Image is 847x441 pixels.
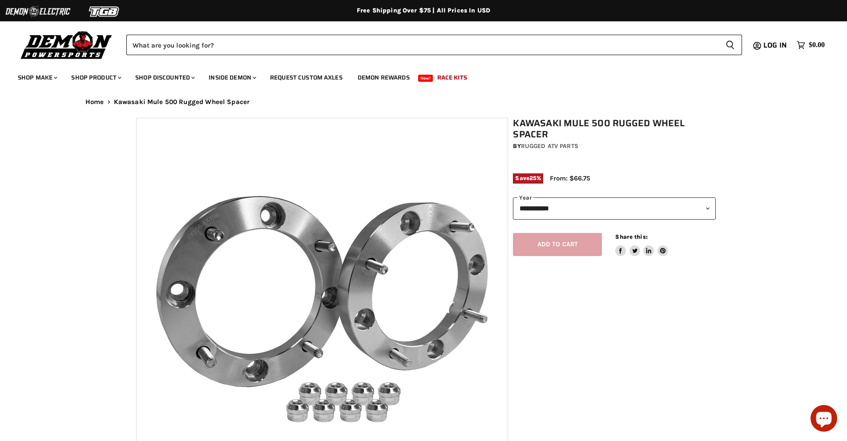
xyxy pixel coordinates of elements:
a: Shop Discounted [129,68,200,87]
span: $0.00 [809,41,825,49]
a: Rugged ATV Parts [521,142,578,150]
a: Demon Rewards [351,68,416,87]
div: by [513,141,716,151]
img: Demon Powersports [18,29,115,60]
input: Search [126,35,718,55]
aside: Share this: [615,233,668,257]
span: Save % [513,173,543,183]
span: Kawasaki Mule 500 Rugged Wheel Spacer [114,98,250,106]
a: Shop Product [65,68,127,87]
a: Inside Demon [202,68,262,87]
a: Shop Make [11,68,63,87]
span: Share this: [615,233,647,240]
a: Request Custom Axles [263,68,349,87]
span: 25 [529,175,536,181]
img: TGB Logo 2 [71,3,138,20]
a: $0.00 [792,39,829,52]
h1: Kawasaki Mule 500 Rugged Wheel Spacer [513,118,716,140]
a: Home [85,98,104,106]
span: Log in [763,40,787,51]
button: Search [718,35,742,55]
ul: Main menu [11,65,823,87]
nav: Breadcrumbs [68,98,779,106]
inbox-online-store-chat: Shopify online store chat [808,405,840,434]
span: From: $66.75 [550,174,590,182]
div: Free Shipping Over $75 | All Prices In USD [68,7,779,15]
img: Demon Electric Logo 2 [4,3,71,20]
a: Log in [759,41,792,49]
a: Race Kits [431,68,474,87]
form: Product [126,35,742,55]
select: year [513,197,716,219]
span: New! [418,75,433,82]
